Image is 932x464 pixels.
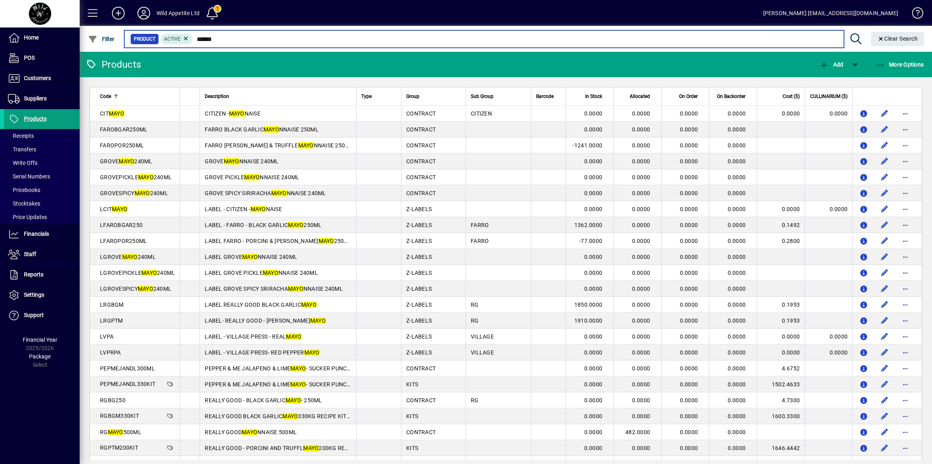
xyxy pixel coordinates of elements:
[680,222,698,228] span: 0.0000
[406,381,418,388] span: KITS
[406,254,432,260] span: Z-LABELS
[4,210,80,224] a: Price Updates
[728,254,746,260] span: 0.0000
[8,187,40,193] span: Pricebooks
[873,57,926,72] button: More Options
[632,222,650,228] span: 0.0000
[205,381,392,388] span: PEPPER & ME JALAPENO & LIME - SUCKER PUNCH - 330KG KITSET
[205,126,319,133] span: FARRO BLACK GARLIC NNAISE 250ML
[4,224,80,244] a: Financials
[728,110,746,117] span: 0.0000
[757,313,805,329] td: 0.1953
[717,92,746,101] span: On Backorder
[205,302,317,308] span: LABEL REALLY GOOD BLACK GARLIC
[757,217,805,233] td: 0.1492
[4,305,80,325] a: Support
[406,206,432,212] span: Z-LABELS
[205,238,352,244] span: LABEL FARRO - PORCINI & [PERSON_NAME] 250ML
[361,92,372,101] span: Type
[100,254,156,260] span: LGROVE 240ML
[205,142,353,149] span: FARRO [PERSON_NAME] & TRUFFLE NNAISE 250ML
[4,245,80,264] a: Staff
[632,158,650,164] span: 0.0000
[878,187,891,200] button: Edit
[877,35,918,42] span: Clear Search
[286,333,302,340] em: MAYO
[8,133,34,139] span: Receipts
[714,92,753,101] div: On Backorder
[288,222,303,228] em: MAYO
[4,129,80,143] a: Receipts
[298,142,314,149] em: MAYO
[290,381,306,388] em: MAYO
[680,238,698,244] span: 0.0000
[679,92,698,101] span: On Order
[899,426,912,439] button: More options
[4,89,80,109] a: Suppliers
[899,282,912,295] button: More options
[899,219,912,231] button: More options
[100,92,111,101] span: Code
[122,254,138,260] em: MAYO
[584,158,603,164] span: 0.0000
[205,317,326,324] span: LABEL- REALLY GOOD - [PERSON_NAME]
[205,349,319,356] span: LABEL - VILLAGE PRESS- RED PEPPER
[8,146,36,153] span: Transfers
[878,394,891,407] button: Edit
[8,160,37,166] span: Write Offs
[100,381,155,387] span: PEPMEJANDL330KIT
[24,75,51,81] span: Customers
[878,330,891,343] button: Edit
[224,158,239,164] em: MAYO
[878,298,891,311] button: Edit
[4,285,80,305] a: Settings
[100,270,175,276] span: LGROVEPICKLE 240ML
[783,92,800,101] span: Cost ($)
[361,92,396,101] div: Type
[728,381,746,388] span: 0.0000
[680,110,698,117] span: 0.0000
[24,55,35,61] span: POS
[100,365,155,372] span: PEPMEJANDL300ML
[878,442,891,454] button: Edit
[899,155,912,168] button: More options
[134,35,155,43] span: Product
[878,314,891,327] button: Edit
[242,254,258,260] em: MAYO
[205,174,299,180] span: GROVE PICKLE NNAISE 240ML
[680,365,698,372] span: 0.0000
[584,254,603,260] span: 0.0000
[471,92,493,101] span: Sub Group
[406,302,432,308] span: Z-LABELS
[899,251,912,263] button: More options
[4,28,80,48] a: Home
[106,6,131,20] button: Add
[100,302,124,308] span: LRGBGM
[728,286,746,292] span: 0.0000
[680,126,698,133] span: 0.0000
[205,222,321,228] span: LABEL - FARRO - BLACK GARLIC 250ML
[584,174,603,180] span: 0.0000
[100,333,114,340] span: LVPA
[406,174,436,180] span: CONTRACT
[131,6,157,20] button: Profile
[632,286,650,292] span: 0.0000
[406,92,419,101] span: Group
[4,265,80,285] a: Reports
[878,282,891,295] button: Edit
[878,346,891,359] button: Edit
[205,92,229,101] span: Description
[161,34,193,44] mat-chip: Activation Status: Active
[271,190,287,196] em: MAYO
[406,222,432,228] span: Z-LABELS
[878,362,891,375] button: Edit
[584,333,603,340] span: 0.0000
[471,302,479,308] span: RG
[878,426,891,439] button: Edit
[536,92,554,101] span: Barcode
[24,95,47,102] span: Suppliers
[100,238,147,244] span: LFAROPOR250ML
[899,410,912,423] button: More options
[632,142,650,149] span: 0.0000
[4,69,80,88] a: Customers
